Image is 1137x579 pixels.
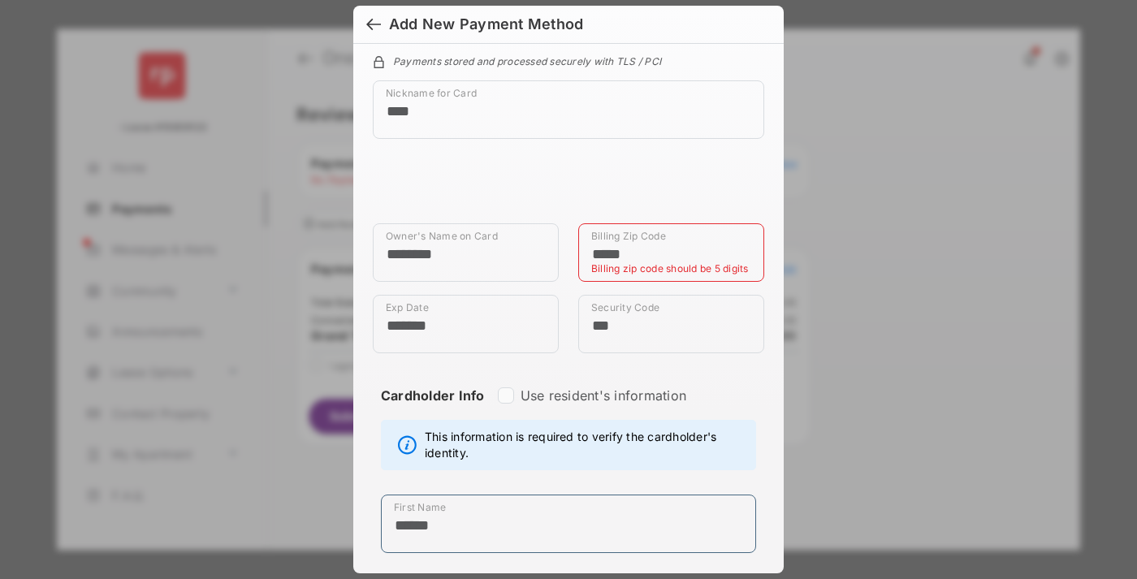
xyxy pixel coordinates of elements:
[381,387,485,433] strong: Cardholder Info
[425,429,747,461] span: This information is required to verify the cardholder's identity.
[373,53,764,67] div: Payments stored and processed securely with TLS / PCI
[389,15,583,33] div: Add New Payment Method
[521,387,686,404] label: Use resident's information
[373,152,764,223] iframe: Credit card field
